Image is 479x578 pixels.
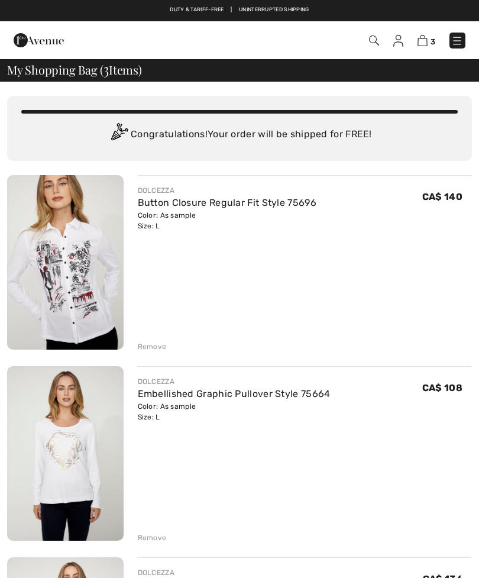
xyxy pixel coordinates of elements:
[138,567,355,578] div: DOLCEZZA
[14,28,64,52] img: 1ère Avenue
[138,197,316,208] a: Button Closure Regular Fit Style 75696
[431,37,435,46] span: 3
[369,35,379,46] img: Search
[417,33,435,47] a: 3
[138,210,316,231] div: Color: As sample Size: L
[451,35,463,47] img: Menu
[103,61,109,76] span: 3
[138,388,331,399] a: Embellished Graphic Pullover Style 75664
[7,366,124,541] img: Embellished Graphic Pullover Style 75664
[21,123,458,147] div: Congratulations! Your order will be shipped for FREE!
[7,64,142,76] span: My Shopping Bag ( Items)
[107,123,131,147] img: Congratulation2.svg
[138,185,316,196] div: DOLCEZZA
[422,191,462,202] span: CA$ 140
[138,532,167,543] div: Remove
[138,376,331,387] div: DOLCEZZA
[138,341,167,352] div: Remove
[14,34,64,45] a: 1ère Avenue
[138,401,331,422] div: Color: As sample Size: L
[417,35,428,46] img: Shopping Bag
[7,175,124,350] img: Button Closure Regular Fit Style 75696
[422,382,462,393] span: CA$ 108
[393,35,403,47] img: My Info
